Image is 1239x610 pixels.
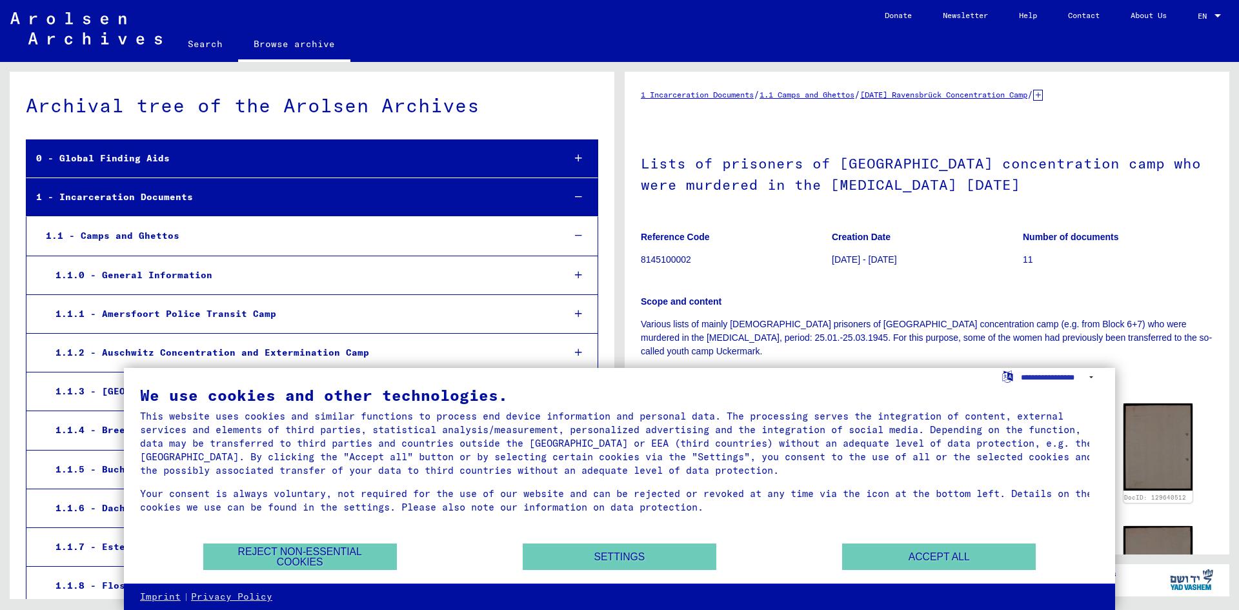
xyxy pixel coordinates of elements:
span: / [754,88,760,100]
div: 1.1.5 - Buchenwald Concentration Camp [46,457,554,482]
a: Search [172,28,238,59]
a: 1.1 Camps and Ghettos [760,90,854,99]
div: 1.1.2 - Auschwitz Concentration and Extermination Camp [46,340,554,365]
div: 1.1.1 - Amersfoort Police Transit Camp [46,301,554,327]
a: [DATE] Ravensbrück Concentration Camp [860,90,1027,99]
p: 8145100002 [641,253,831,267]
span: EN [1198,12,1212,21]
button: Reject non-essential cookies [203,544,397,570]
div: 1.1.6 - Dachau Concentration Camp [46,496,554,521]
a: Privacy Policy [191,591,272,604]
p: [DATE] - [DATE] [832,253,1022,267]
img: 002.jpg [1123,403,1193,491]
b: Creation Date [832,232,891,242]
div: Archival tree of the Arolsen Archives [26,91,598,120]
a: Imprint [140,591,181,604]
div: 1.1.0 - General Information [46,263,554,288]
h1: Lists of prisoners of [GEOGRAPHIC_DATA] concentration camp who were murdered in the [MEDICAL_DATA... [641,134,1213,212]
div: Your consent is always voluntary, not required for the use of our website and can be rejected or ... [140,487,1099,514]
div: 1.1 - Camps and Ghettos [36,223,554,249]
div: 1.1.8 - Flossenbürg Concentration Camp [46,573,554,598]
img: yv_logo.png [1167,564,1216,596]
p: 11 [1023,253,1213,267]
div: 1 - Incarceration Documents [26,185,554,210]
b: Reference Code [641,232,710,242]
a: DocID: 129640512 [1124,494,1186,501]
img: Arolsen_neg.svg [10,12,162,45]
div: This website uses cookies and similar functions to process end device information and personal da... [140,409,1099,477]
div: 1.1.4 - Breendonk Transit Camp [46,418,554,443]
a: 1 Incarceration Documents [641,90,754,99]
div: 1.1.3 - [GEOGRAPHIC_DATA]-Belsen Concentration Camp [46,379,554,404]
a: Browse archive [238,28,350,62]
b: Number of documents [1023,232,1119,242]
p: Various lists of mainly [DEMOGRAPHIC_DATA] prisoners of [GEOGRAPHIC_DATA] concentration camp (e.g... [641,318,1213,358]
div: We use cookies and other technologies. [140,387,1099,403]
span: / [1027,88,1033,100]
button: Settings [523,544,716,570]
button: Accept all [842,544,1036,570]
span: / [854,88,860,100]
b: Scope and content [641,296,721,307]
div: 0 - Global Finding Aids [26,146,554,171]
